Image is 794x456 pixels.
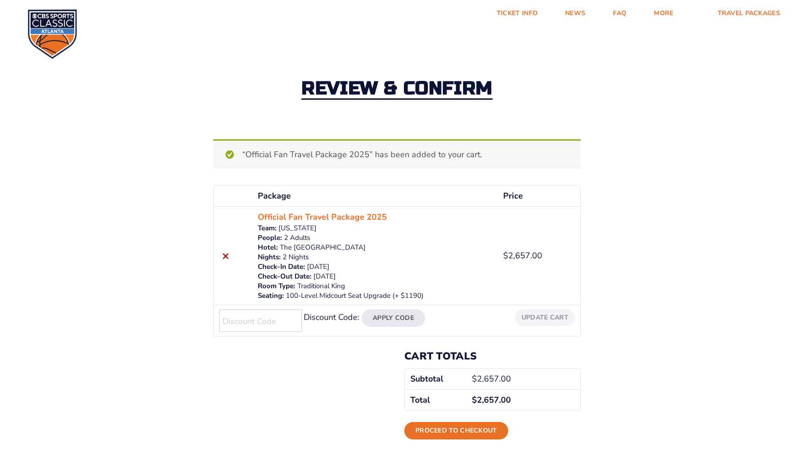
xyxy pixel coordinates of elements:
[405,389,466,410] th: Total
[258,272,312,281] dt: Check-Out Date:
[213,139,581,169] div: “Official Fan Travel Package 2025” has been added to your cart.
[28,9,77,59] img: CBS Sports Classic
[258,291,284,301] dt: Seating:
[404,350,581,362] h2: Cart totals
[515,309,575,325] button: Update cart
[258,243,278,252] dt: Hotel:
[304,312,359,323] label: Discount Code:
[258,291,492,301] p: 100-Level Midcourt Seat Upgrade (+ $1190)
[258,223,492,233] p: [US_STATE]
[301,79,493,100] h2: Review & Confirm
[258,262,492,272] p: [DATE]
[503,250,508,261] span: $
[405,369,466,389] th: Subtotal
[258,233,282,243] dt: People:
[503,250,542,261] bdi: 2,657.00
[219,250,232,262] a: Remove this item
[258,272,492,281] p: [DATE]
[472,373,477,384] span: $
[258,223,277,233] dt: Team:
[258,252,492,262] p: 2 Nights
[258,211,387,223] a: Official Fan Travel Package 2025
[404,422,508,439] a: Proceed to checkout
[498,186,580,206] th: Price
[219,309,302,332] input: Discount Code
[258,262,305,272] dt: Check-In Date:
[258,281,492,291] p: Traditional King
[472,394,477,405] span: $
[258,243,492,252] p: The [GEOGRAPHIC_DATA]
[252,186,498,206] th: Package
[258,281,295,291] dt: Room Type:
[472,373,511,384] bdi: 2,657.00
[258,233,492,243] p: 2 Adults
[472,394,511,405] bdi: 2,657.00
[258,252,281,262] dt: Nights:
[362,309,425,327] button: Apply Code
